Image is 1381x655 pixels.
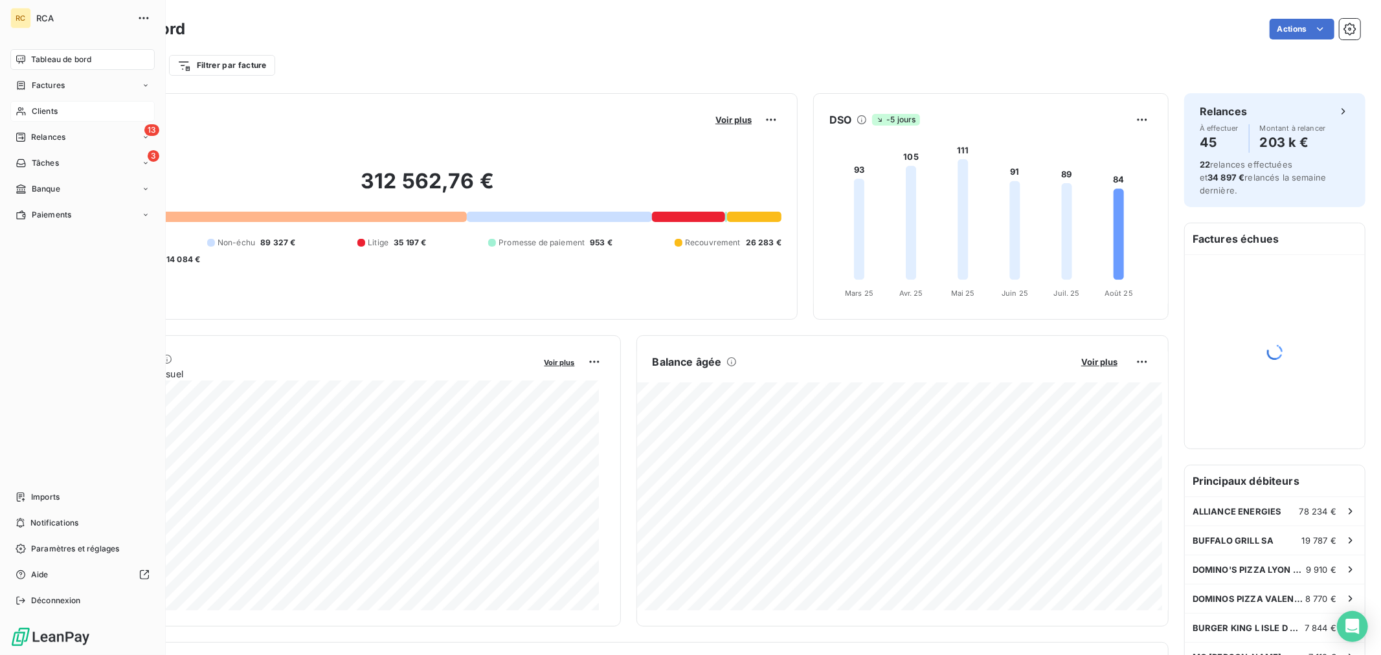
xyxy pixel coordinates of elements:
[1200,159,1210,170] span: 22
[1193,564,1306,575] span: DOMINO'S PIZZA LYON 3 OUEST
[712,114,756,126] button: Voir plus
[10,153,155,173] a: 3Tâches
[872,114,919,126] span: -5 jours
[590,237,612,249] span: 953 €
[10,538,155,559] a: Paramètres et réglages
[1270,19,1334,39] button: Actions
[1185,223,1365,254] h6: Factures échues
[1299,506,1336,516] span: 78 234 €
[32,157,59,169] span: Tâches
[10,487,155,507] a: Imports
[10,127,155,148] a: 13Relances
[163,254,200,265] span: -14 084 €
[36,13,129,23] span: RCA
[10,49,155,70] a: Tableau de bord
[1185,465,1365,496] h6: Principaux débiteurs
[32,183,60,195] span: Banque
[951,289,975,298] tspan: Mai 25
[1105,289,1133,298] tspan: Août 25
[845,289,873,298] tspan: Mars 25
[1081,357,1117,367] span: Voir plus
[1193,506,1282,516] span: ALLIANCE ENERGIES
[653,354,722,370] h6: Balance âgée
[394,237,426,249] span: 35 197 €
[1200,159,1326,195] span: relances effectuées et relancés la semaine dernière.
[30,517,78,529] span: Notifications
[169,55,275,76] button: Filtrer par facture
[73,168,781,207] h2: 312 562,76 €
[1002,289,1028,298] tspan: Juin 25
[829,112,851,128] h6: DSO
[260,237,295,249] span: 89 327 €
[1200,124,1239,132] span: À effectuer
[10,205,155,225] a: Paiements
[1193,535,1274,546] span: BUFFALO GRILL SA
[1305,594,1336,604] span: 8 770 €
[1260,124,1326,132] span: Montant à relancer
[10,564,155,585] a: Aide
[1193,623,1305,633] span: BURGER KING L ISLE D ABEAU
[899,289,923,298] tspan: Avr. 25
[148,150,159,162] span: 3
[218,237,255,249] span: Non-échu
[1200,104,1247,119] h6: Relances
[1260,132,1326,153] h4: 203 k €
[545,358,575,367] span: Voir plus
[10,627,91,647] img: Logo LeanPay
[1207,172,1244,183] span: 34 897 €
[144,124,159,136] span: 13
[541,356,579,368] button: Voir plus
[31,543,119,555] span: Paramètres et réglages
[1200,132,1239,153] h4: 45
[10,8,31,28] div: RC
[746,237,781,249] span: 26 283 €
[368,237,388,249] span: Litige
[73,367,535,381] span: Chiffre d'affaires mensuel
[715,115,752,125] span: Voir plus
[10,101,155,122] a: Clients
[10,179,155,199] a: Banque
[1077,356,1121,368] button: Voir plus
[31,54,91,65] span: Tableau de bord
[1302,535,1336,546] span: 19 787 €
[1306,564,1336,575] span: 9 910 €
[31,491,60,503] span: Imports
[31,131,65,143] span: Relances
[31,595,81,606] span: Déconnexion
[10,75,155,96] a: Factures
[1305,623,1336,633] span: 7 844 €
[685,237,741,249] span: Recouvrement
[32,80,65,91] span: Factures
[499,237,585,249] span: Promesse de paiement
[32,209,71,221] span: Paiements
[1337,611,1368,642] div: Open Intercom Messenger
[32,105,58,117] span: Clients
[1054,289,1080,298] tspan: Juil. 25
[1193,594,1305,604] span: DOMINOS PIZZA VALENCE
[31,569,49,581] span: Aide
